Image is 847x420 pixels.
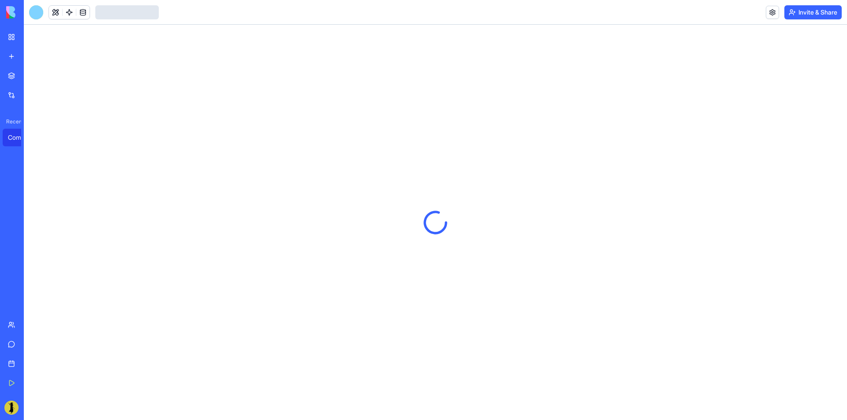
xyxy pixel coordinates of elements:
img: ACg8ocK-QvJ7dKb01E21V-7521SALNO8P3QCy0GX_4BruWZv2-ePDmQ3=s96-c [4,401,19,415]
button: Invite & Share [784,5,842,19]
img: logo [6,6,61,19]
a: Community Hub [3,129,38,146]
span: Recent [3,118,21,125]
div: Community Hub [8,133,33,142]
